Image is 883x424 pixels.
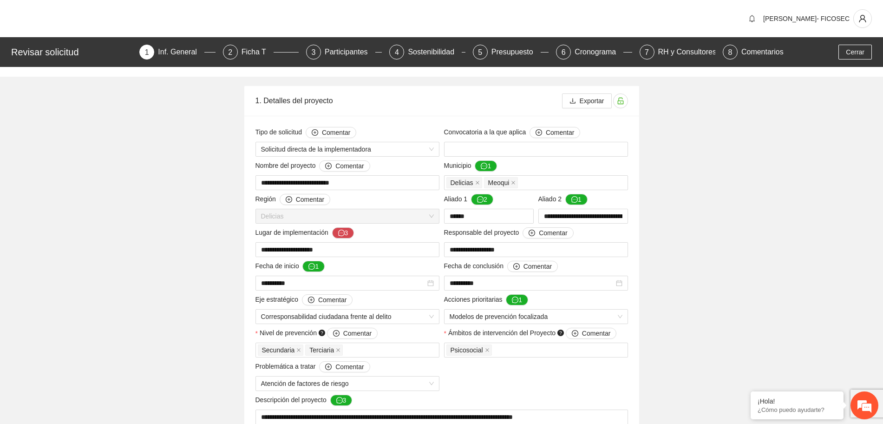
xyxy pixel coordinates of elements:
span: 4 [395,48,399,56]
button: unlock [613,93,628,108]
span: Tipo de solicitud [255,127,357,138]
div: 6Cronograma [556,45,632,60]
span: Comentar [523,261,552,272]
span: Fecha de inicio [255,261,325,272]
div: 5Presupuesto [473,45,549,60]
button: Ámbitos de intervención del Proyecto question-circle [566,328,616,339]
span: Meoqui [488,178,510,188]
span: Terciaria [309,345,334,355]
span: Comentar [343,328,372,338]
span: Modelos de prevención focalizada [450,310,622,324]
span: Atención de factores de riesgo [261,377,434,391]
div: Presupuesto [491,45,541,60]
span: message [308,263,315,271]
span: plus-circle [325,364,332,371]
span: plus-circle [312,129,318,137]
span: 3 [312,48,316,56]
button: Problemática a tratar [319,361,370,372]
span: Secundaria [258,344,304,356]
span: Comentar [322,127,350,138]
button: Aliado 1 [471,194,493,205]
div: 7RH y Consultores [640,45,715,60]
span: Psicosocial [446,344,492,356]
span: message [338,230,345,237]
button: Municipio [475,160,497,172]
span: plus-circle [308,297,314,304]
span: close [336,348,340,352]
span: Comentar [539,228,567,238]
span: Aliado 1 [444,194,493,205]
span: Comentar [335,161,364,171]
span: Municipio [444,160,497,172]
span: 1 [145,48,149,56]
div: 1Inf. General [139,45,215,60]
span: unlock [614,97,628,105]
button: Tipo de solicitud [306,127,356,138]
span: close [485,348,490,352]
span: message [477,196,484,204]
span: question-circle [319,330,325,336]
span: Comentar [335,362,364,372]
span: Región [255,194,331,205]
span: Delicias [446,177,482,188]
span: Eje estratégico [255,294,353,305]
span: plus-circle [325,163,332,170]
span: Comentar [582,328,610,338]
span: Delicias [451,178,473,188]
div: Inf. General [158,45,204,60]
div: Sostenibilidad [408,45,462,60]
div: Participantes [325,45,375,60]
button: Nivel de prevención question-circle [327,328,378,339]
span: plus-circle [536,129,542,137]
span: Meoqui [484,177,518,188]
div: Minimizar ventana de chat en vivo [152,5,175,27]
button: Responsable del proyecto [523,227,573,238]
span: Comentar [296,194,324,205]
span: Delicias [261,209,434,223]
span: plus-circle [286,196,292,204]
span: Responsable del proyecto [444,227,574,238]
span: Ámbitos de intervención del Proyecto [448,328,616,339]
span: Aliado 2 [538,194,588,205]
button: Lugar de implementación [332,227,354,238]
button: bell [745,11,759,26]
button: Cerrar [838,45,872,60]
div: 1. Detalles del proyecto [255,87,562,114]
span: Descripción del proyecto [255,395,353,406]
span: Solicitud directa de la implementadora [261,142,434,156]
button: Fecha de inicio [302,261,325,272]
span: message [481,163,487,170]
span: 7 [645,48,649,56]
div: 3Participantes [306,45,382,60]
span: message [336,397,343,404]
button: Nombre del proyecto [319,160,370,172]
span: 2 [228,48,232,56]
span: user [854,14,871,23]
span: plus-circle [333,330,340,338]
span: 6 [562,48,566,56]
span: 5 [478,48,482,56]
textarea: Escriba su mensaje y pulse “Intro” [5,254,177,286]
span: Lugar de implementación [255,227,354,238]
span: Terciaria [305,344,343,356]
div: Comentarios [741,45,784,60]
div: Chatee con nosotros ahora [48,47,156,60]
button: Región [280,194,330,205]
span: Cerrar [846,47,864,57]
span: plus-circle [529,230,535,237]
div: Revisar solicitud [11,45,134,60]
span: download [569,98,576,105]
span: plus-circle [572,330,578,338]
div: RH y Consultores [658,45,724,60]
button: downloadExportar [562,93,612,108]
span: Comentar [318,295,347,305]
div: 2Ficha T [223,45,299,60]
div: 4Sostenibilidad [389,45,465,60]
p: ¿Cómo puedo ayudarte? [758,406,837,413]
span: Estamos en línea. [54,124,128,218]
button: Eje estratégico [302,294,353,305]
button: user [853,9,872,28]
button: Convocatoria a la que aplica [530,127,580,138]
span: bell [745,15,759,22]
div: ¡Hola! [758,397,837,405]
